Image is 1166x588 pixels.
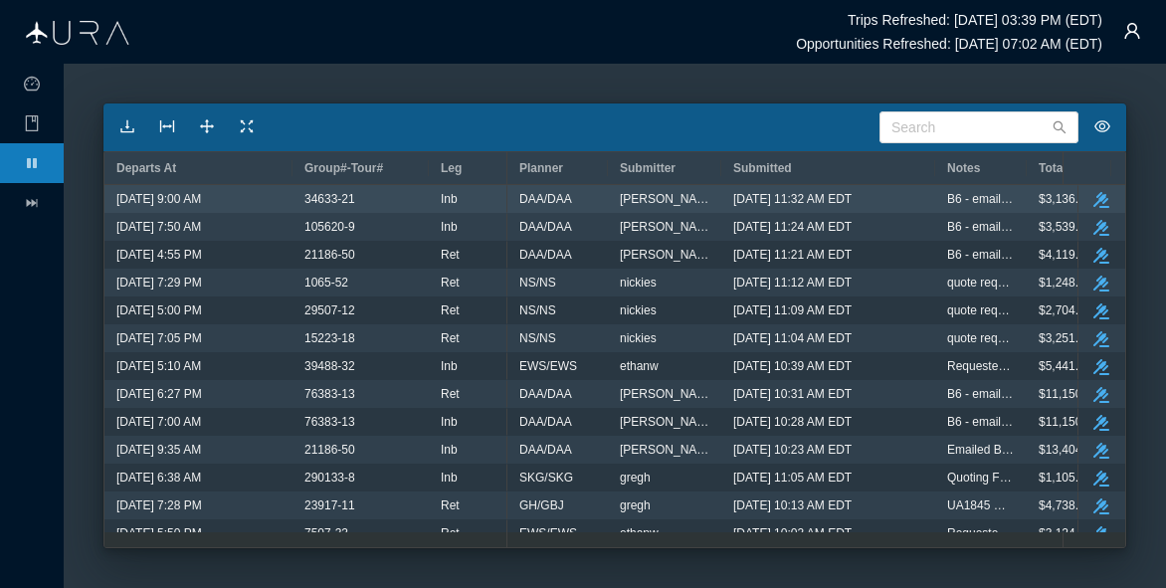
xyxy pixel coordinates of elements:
button: icon: user [1112,11,1152,51]
span: [DATE] 10:03 AM EDT [733,520,852,546]
span: 290133-8 [304,465,355,490]
span: [DATE] 6:27 PM [116,381,202,407]
i: icon: search [1053,120,1067,134]
span: $1,248.00 [1039,270,1091,295]
span: $2,704.02 [1039,297,1091,323]
span: [DATE] 9:00 AM [116,186,201,212]
span: $3,251.46 [1039,325,1091,351]
span: [DATE] 11:32 AM EDT [733,186,852,212]
span: 1065-52 [304,270,348,295]
span: Ret [441,381,460,407]
span: 7507-33 [304,520,348,546]
span: Inb [441,186,458,212]
span: 23917-11 [304,492,355,518]
span: GH/GBJ [519,492,564,518]
span: [DATE] 10:13 AM EDT [733,492,852,518]
span: 76383-13 [304,381,355,407]
span: [DATE] 10:23 AM EDT [733,437,852,463]
span: B6 - emailed for quote: B6 579 [DATE] DCA FLL 945A1221P [947,409,1015,435]
span: Emailed B6 for quote: B61800 [DATE] FLL ORF 935A 1150A [947,437,1015,463]
span: ethanw [620,520,659,546]
span: quote requested [947,270,1015,295]
span: B6 - emailed for quote: B62255 U [DATE] 2 BOSDCA 605A 740A [947,186,1015,212]
span: [DATE] 11:04 AM EDT [733,325,852,351]
span: 21186-50 [304,242,355,268]
span: [DATE] 7:05 PM [116,325,202,351]
span: Departs At [116,161,176,175]
span: [DATE] 7:28 PM [116,492,202,518]
span: Inb [441,409,458,435]
span: [PERSON_NAME] [620,186,709,212]
span: NS/NS [519,270,556,295]
button: icon: column-width [151,111,183,143]
span: Inb [441,437,458,463]
i: icon: fast-forward [24,195,40,211]
span: Quoting Frontier Flights F92705 W [DATE] 1 BWIDEN SS1 649P 854P [947,465,1015,490]
button: icon: download [111,111,143,143]
span: Ret [441,270,460,295]
h6: Trips Refreshed: [DATE] 03:39 PM (EDT) [848,12,1102,28]
span: [DATE] 7:50 AM [116,214,201,240]
span: DAA/DAA [519,214,572,240]
span: [DATE] 9:35 AM [116,437,201,463]
span: Ret [441,520,460,546]
span: 34633-21 [304,186,355,212]
span: Submitter [620,161,676,175]
span: [DATE] 10:31 AM EDT [733,381,852,407]
span: B6 - emailed for quote: B62080 [DATE] FLL DCA 627P 859P [947,381,1015,407]
span: Requested quote DL5130 Y [DATE] IADDTW 550P 738P DL3724 Y [DATE] DTWMKE 850P 908P [947,520,1015,546]
span: $4,119.20 [1039,242,1091,268]
span: [DATE] 6:38 AM [116,465,201,490]
span: Inb [441,214,458,240]
span: $3,124.42 [1039,520,1091,546]
span: DAA/DAA [519,381,572,407]
span: Ret [441,492,460,518]
span: [DATE] 4:55 PM [116,242,202,268]
span: $13,404.00 [1039,437,1098,463]
span: [DATE] 5:50 PM [116,520,202,546]
span: [DATE] 11:21 AM EDT [733,242,852,268]
span: [DATE] 7:29 PM [116,270,202,295]
span: [DATE] 11:09 AM EDT [733,297,852,323]
h6: Opportunities Refreshed: [DATE] 07:02 AM (EDT) [796,36,1102,52]
span: Group#-Tour# [304,161,383,175]
span: [PERSON_NAME] [620,214,709,240]
span: [DATE] 5:00 PM [116,297,202,323]
span: Requested quote [947,353,1015,379]
span: 105620-9 [304,214,355,240]
span: DAA/DAA [519,186,572,212]
img: Aura Logo [26,21,129,45]
button: icon: fullscreen [231,111,263,143]
span: Notes [947,161,980,175]
span: DAA/DAA [519,437,572,463]
span: $4,738.65 [1039,492,1091,518]
span: $5,441.92 [1039,353,1091,379]
span: [DATE] 11:05 AM EDT [733,465,852,490]
span: Planner [519,161,563,175]
span: [PERSON_NAME] [620,381,709,407]
span: [DATE] 11:12 AM EDT [733,270,852,295]
span: EWS/EWS [519,520,577,546]
span: [DATE] 10:39 AM EDT [733,353,852,379]
button: icon: eye [1086,111,1118,143]
span: ethanw [620,353,659,379]
span: Ret [441,325,460,351]
span: $11,150.46 [1039,409,1098,435]
span: quote reqeusted [947,297,1015,323]
span: $3,539.24 [1039,214,1091,240]
span: NS/NS [519,297,556,323]
span: UA1845 G [DATE] 5 BWILAX DK1 728P 955P is on request [947,492,1015,518]
span: Inb [441,353,458,379]
span: 39488-32 [304,353,355,379]
span: B6 - emailed for quote. B61579 M [DATE] 4 DCAFLL DK1 455P 737P [947,214,1015,240]
span: [PERSON_NAME] [620,242,709,268]
span: Leg [441,161,462,175]
span: [DATE] 5:10 AM [116,353,201,379]
span: DAA/DAA [519,242,572,268]
span: Total Savings [1039,161,1115,175]
span: [DATE] 11:24 AM EDT [733,214,852,240]
span: $1,105.15 [1039,465,1091,490]
span: NS/NS [519,325,556,351]
span: Inb [441,465,458,490]
span: gregh [620,492,651,518]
